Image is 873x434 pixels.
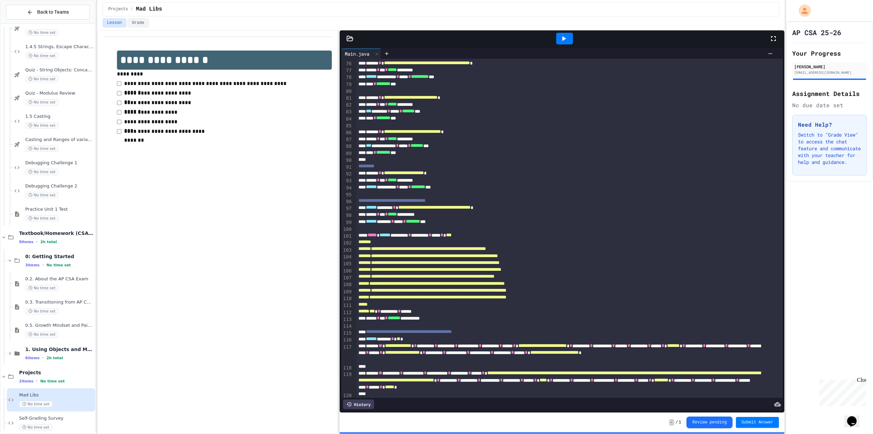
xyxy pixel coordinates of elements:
[6,5,90,19] button: Back to Teams
[792,89,867,98] h2: Assignment Details
[341,60,353,67] div: 76
[341,192,353,198] div: 95
[25,323,94,328] span: 0.5. Growth Mindset and Pair Programming
[341,254,353,261] div: 104
[341,309,353,316] div: 112
[341,261,353,267] div: 105
[42,262,44,268] span: •
[792,48,867,58] h2: Your Progress
[341,171,353,178] div: 92
[25,76,59,82] span: No time set
[25,263,40,267] span: 3 items
[341,212,353,219] div: 98
[25,137,94,143] span: Casting and Ranges of variables - Quiz
[341,392,353,399] div: 120
[341,337,353,344] div: 116
[341,123,353,129] div: 85
[341,48,381,59] div: Main.java
[3,3,47,43] div: Chat with us now!Close
[343,400,374,409] div: History
[19,392,94,398] span: Mad Libs
[341,323,353,330] div: 114
[676,420,678,425] span: /
[25,207,94,212] span: Practice Unit 1 Test
[341,219,353,226] div: 99
[341,371,353,392] div: 119
[341,281,353,288] div: 108
[25,90,94,96] span: Quiz - Modulus Review
[25,253,94,260] span: 0: Getting Started
[25,114,94,120] span: 1.5 Casting
[25,192,59,198] span: No time set
[25,356,40,360] span: 6 items
[40,240,57,244] span: 2h total
[25,308,59,314] span: No time set
[341,116,353,123] div: 84
[25,276,94,282] span: 0.2. About the AP CSA Exam
[25,145,59,152] span: No time set
[341,302,353,309] div: 111
[341,81,353,88] div: 79
[36,378,38,384] span: •
[341,240,353,247] div: 102
[341,150,353,157] div: 89
[792,28,841,37] h1: AP CSA 25-26
[341,136,353,143] div: 87
[341,365,353,372] div: 118
[25,99,59,106] span: No time set
[341,95,353,102] div: 81
[19,424,53,431] span: No time set
[341,143,353,150] div: 88
[341,74,353,81] div: 78
[25,183,94,189] span: Debugging Challenge 2
[341,316,353,323] div: 113
[341,330,353,337] div: 115
[341,164,353,171] div: 91
[669,419,674,426] span: -
[679,420,681,425] span: 1
[341,226,353,233] div: 100
[25,331,59,338] span: No time set
[341,157,353,164] div: 90
[25,169,59,175] span: No time set
[19,240,33,244] span: 9 items
[741,420,773,425] span: Submit Answer
[844,407,866,427] iframe: chat widget
[341,129,353,136] div: 86
[25,215,59,222] span: No time set
[341,275,353,281] div: 107
[341,198,353,205] div: 96
[108,6,128,12] span: Projects
[341,109,353,115] div: 83
[19,416,94,421] span: Self-Grading Survey
[25,67,94,73] span: Quiz - String Objects: Concatenation, Literals, and More
[25,53,59,59] span: No time set
[341,67,353,74] div: 77
[25,29,59,36] span: No time set
[341,205,353,212] div: 97
[19,369,94,376] span: Projects
[25,346,94,352] span: 1. Using Objects and Methods
[794,64,865,70] div: [PERSON_NAME]
[341,344,353,365] div: 117
[131,6,133,12] span: /
[25,160,94,166] span: Debugging Challenge 1
[136,5,162,13] span: Mad Libs
[798,131,861,166] p: Switch to "Grade View" to access the chat feature and communicate with your teacher for help and ...
[25,44,94,50] span: 1.4.5 Strings, Escape Characters, and [PERSON_NAME]
[46,356,63,360] span: 2h total
[686,417,733,428] button: Review pending
[798,121,861,129] h3: Need Help?
[736,417,779,428] button: Submit Answer
[341,233,353,240] div: 101
[25,285,59,291] span: No time set
[341,268,353,275] div: 106
[816,377,866,406] iframe: chat widget
[792,101,867,109] div: No due date set
[19,379,33,383] span: 2 items
[36,239,38,244] span: •
[19,230,94,236] span: Textbook/Homework (CSAwesome)
[341,102,353,109] div: 82
[128,18,149,27] button: Grade
[42,355,44,361] span: •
